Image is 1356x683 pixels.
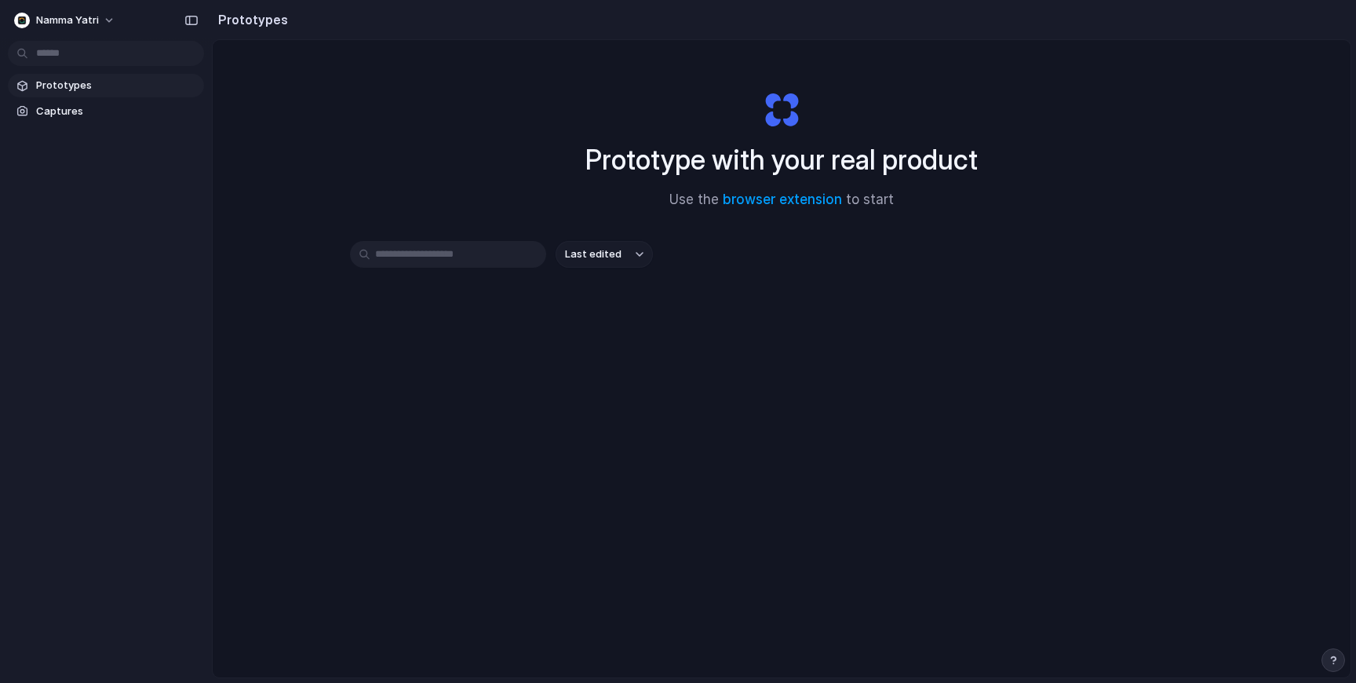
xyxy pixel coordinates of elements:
[8,100,204,123] a: Captures
[36,104,198,119] span: Captures
[8,74,204,97] a: Prototypes
[36,78,198,93] span: Prototypes
[212,10,288,29] h2: Prototypes
[669,190,894,210] span: Use the to start
[36,13,99,28] span: Namma Yatri
[585,139,978,181] h1: Prototype with your real product
[556,241,653,268] button: Last edited
[723,192,842,207] a: browser extension
[565,247,621,262] span: Last edited
[8,8,123,33] button: Namma Yatri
